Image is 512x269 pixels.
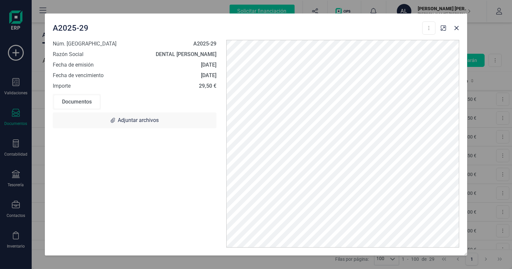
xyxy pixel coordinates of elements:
[53,50,83,58] span: Razón Social
[54,95,100,108] div: Documentos
[53,40,116,48] span: Núm. [GEOGRAPHIC_DATA]
[53,61,94,69] span: Fecha de emisión
[201,62,216,68] strong: [DATE]
[118,116,159,124] span: Adjuntar archivos
[199,83,216,89] strong: 29,50 €
[53,72,104,79] span: Fecha de vencimiento
[193,41,216,47] strong: A2025-29
[53,112,216,128] div: Adjuntar archivos
[53,82,71,90] span: Importe
[201,72,216,78] strong: [DATE]
[156,51,216,57] strong: DENTAL [PERSON_NAME]
[451,23,462,33] button: Close
[53,23,88,33] span: A2025-29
